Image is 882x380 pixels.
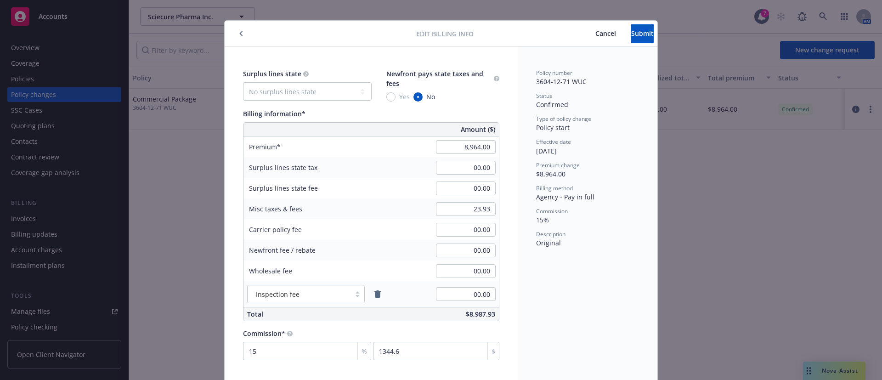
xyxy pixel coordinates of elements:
[536,216,549,224] span: 15%
[436,287,496,301] input: 0.00
[536,77,587,86] span: 3604-12-71 WUC
[243,69,301,78] span: Surplus lines state
[426,92,435,102] span: No
[536,147,557,155] span: [DATE]
[536,69,572,77] span: Policy number
[536,193,594,201] span: Agency - Pay in full
[386,92,396,102] input: Yes
[249,184,318,193] span: Surplus lines state fee
[249,204,302,213] span: Misc taxes & fees
[536,207,568,215] span: Commission
[256,289,300,299] span: Inspection fee
[399,92,410,102] span: Yes
[536,115,591,123] span: Type of policy change
[536,184,573,192] span: Billing method
[536,100,568,109] span: Confirmed
[252,289,346,299] span: Inspection fee
[362,346,367,356] span: %
[436,161,496,175] input: 0.00
[247,310,263,318] span: Total
[436,244,496,257] input: 0.00
[492,346,495,356] span: $
[372,289,383,300] a: remove
[536,170,565,178] span: $8,964.00
[536,161,580,169] span: Premium change
[436,223,496,237] input: 0.00
[249,246,316,255] span: Newfront fee / rebate
[436,202,496,216] input: 0.00
[436,181,496,195] input: 0.00
[580,24,631,43] button: Cancel
[413,92,423,102] input: No
[243,329,285,338] span: Commission*
[536,238,561,247] span: Original
[386,69,483,88] span: Newfront pays state taxes and fees
[416,29,474,39] span: Edit billing info
[595,29,616,38] span: Cancel
[466,310,495,318] span: $8,987.93
[631,24,654,43] button: Submit
[436,264,496,278] input: 0.00
[243,109,305,118] span: Billing information*
[536,138,571,146] span: Effective date
[631,29,654,38] span: Submit
[536,123,570,132] span: Policy start
[249,142,281,151] span: Premium
[436,140,496,154] input: 0.00
[249,267,292,275] span: Wholesale fee
[536,230,565,238] span: Description
[536,92,552,100] span: Status
[249,163,317,172] span: Surplus lines state tax
[249,225,302,234] span: Carrier policy fee
[461,125,495,134] span: Amount ($)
